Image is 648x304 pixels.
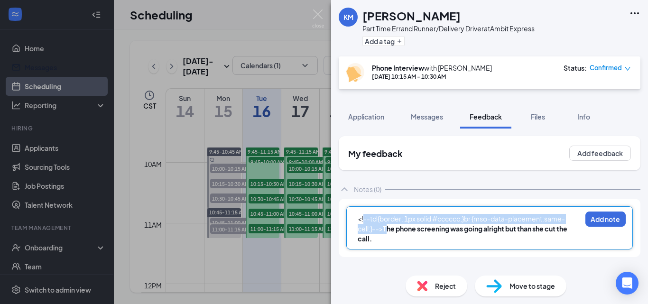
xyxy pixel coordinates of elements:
span: Info [577,112,590,121]
span: Feedback [470,112,502,121]
div: Part Time Errand Runner/Delivery Driver at Ambit Express [362,24,535,33]
button: Add feedback [569,146,631,161]
b: Phone Interview [372,64,424,72]
span: Messages [411,112,443,121]
h2: My feedback [348,147,402,159]
div: Notes (0) [354,184,381,194]
div: with [PERSON_NAME] [372,63,492,73]
button: Add note [585,212,626,227]
span: Files [531,112,545,121]
svg: Plus [397,38,402,44]
div: Open Intercom Messenger [616,272,639,295]
svg: Ellipses [629,8,640,19]
span: down [624,65,631,72]
span: Application [348,112,384,121]
button: PlusAdd a tag [362,36,405,46]
div: [DATE] 10:15 AM - 10:30 AM [372,73,492,81]
svg: ChevronUp [339,184,350,195]
span: Confirmed [590,63,622,73]
span: <!--td {border: 1px solid #cccccc;}br {mso-data-placement:same-cell;}--> [358,214,565,233]
span: The phone screening was going alright but than she cut the call. [358,224,568,243]
div: Status : [564,63,587,73]
span: Move to stage [509,281,555,291]
span: Reject [435,281,456,291]
h1: [PERSON_NAME] [362,8,461,24]
div: KM [343,12,353,22]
